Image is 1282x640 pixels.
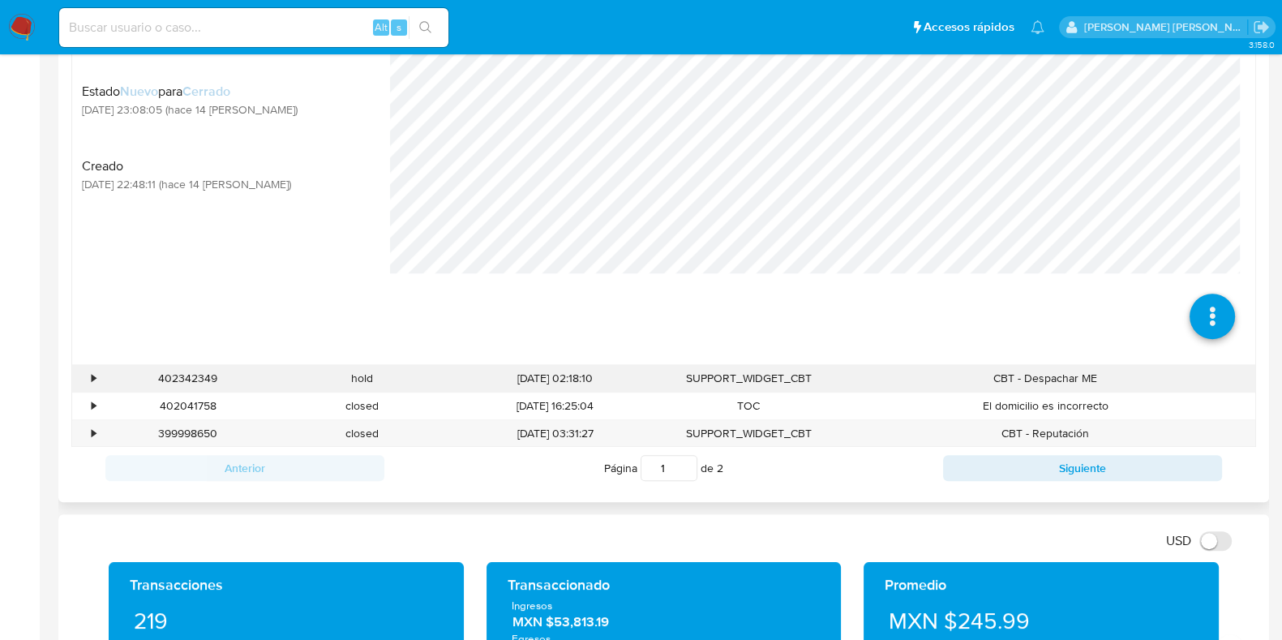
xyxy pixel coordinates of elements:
div: 402041758 [101,393,275,419]
button: Anterior [105,455,384,481]
a: Notificaciones [1031,20,1044,34]
div: El domicilio es incorrecto [836,393,1255,419]
span: Alt [375,19,388,35]
div: TOC [662,393,836,419]
div: CBT - Reputación [836,420,1255,447]
span: Accesos rápidos [924,19,1014,36]
span: Estado [82,82,120,101]
p: daniela.lagunesrodriguez@mercadolibre.com.mx [1084,19,1248,35]
span: s [397,19,401,35]
span: Creado [82,158,291,174]
span: [DATE] 22:48:11 (hace 14 [PERSON_NAME]) [82,177,291,191]
div: [DATE] 03:31:27 [449,420,662,447]
button: search-icon [409,16,442,39]
div: [DATE] 16:25:04 [449,393,662,419]
div: hold [275,365,449,392]
span: [DATE] 23:08:05 (hace 14 [PERSON_NAME]) [82,102,298,117]
div: [DATE] 02:18:10 [449,365,662,392]
input: Buscar usuario o caso... [59,17,448,38]
div: 399998650 [101,420,275,447]
div: • [92,371,96,386]
span: Página de [604,455,723,481]
span: Cerrado [182,82,230,101]
div: • [92,398,96,414]
div: • [92,426,96,441]
div: closed [275,393,449,419]
div: closed [275,420,449,447]
span: Nuevo [120,82,158,101]
div: para [82,84,298,100]
div: CBT - Despachar ME [836,365,1255,392]
div: SUPPORT_WIDGET_CBT [662,365,836,392]
span: 2 [717,460,723,476]
div: SUPPORT_WIDGET_CBT [662,420,836,447]
a: Salir [1253,19,1270,36]
div: 402342349 [101,365,275,392]
button: Siguiente [943,455,1222,481]
span: 3.158.0 [1248,38,1274,51]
